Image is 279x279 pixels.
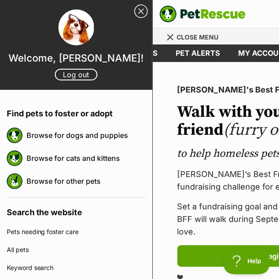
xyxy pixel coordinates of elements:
[7,198,146,223] h4: Search the website
[7,241,146,259] a: All pets
[58,9,94,45] img: profile image
[55,69,97,80] a: Log out
[159,5,246,22] a: PetRescue
[27,172,146,190] a: Browse for other pets
[7,259,146,277] a: Keyword search
[7,151,22,166] img: petrescue logo
[7,173,22,189] img: petrescue logo
[27,149,146,168] a: Browse for cats and kittens
[159,5,246,22] img: logo-e224e6f780fb5917bec1dbf3a21bbac754714ae5b6737aabdf751b685950b380.svg
[134,4,148,18] a: Close Sidebar
[166,28,225,44] a: Menu
[27,126,146,145] a: Browse for dogs and puppies
[7,128,22,143] img: petrescue logo
[177,33,218,41] span: Close menu
[167,44,229,62] a: Pet alerts
[223,248,270,275] iframe: Help Scout Beacon - Open
[7,223,146,241] a: Pets needing foster care
[7,99,146,124] h4: Find pets to foster or adopt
